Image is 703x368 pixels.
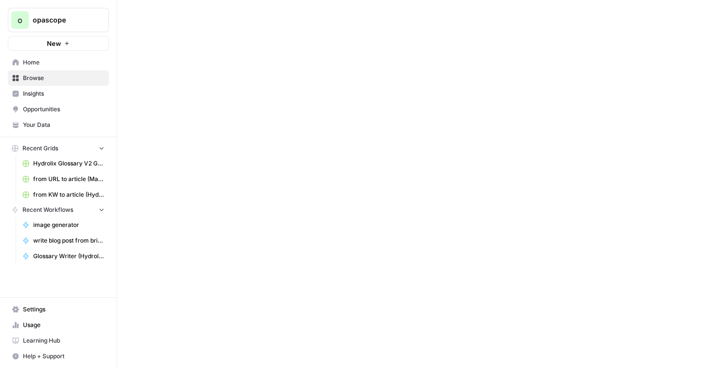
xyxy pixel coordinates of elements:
span: write blog post from brief (Aroma360) [33,236,104,245]
span: Home [23,58,104,67]
a: Insights [8,86,109,102]
span: Hydrolix Glossary V2 Grid [33,159,104,168]
span: Glossary Writer (Hydrolix) [33,252,104,261]
a: Usage [8,317,109,333]
a: Learning Hub [8,333,109,348]
span: Recent Grids [22,144,58,153]
a: Browse [8,70,109,86]
span: Recent Workflows [22,205,73,214]
span: Learning Hub [23,336,104,345]
span: Browse [23,74,104,82]
button: New [8,36,109,51]
span: Usage [23,321,104,329]
a: image generator [18,217,109,233]
span: opascope [33,15,92,25]
a: Your Data [8,117,109,133]
span: from URL to article (MariaDB) [33,175,104,184]
span: Insights [23,89,104,98]
a: Settings [8,302,109,317]
a: Home [8,55,109,70]
span: Settings [23,305,104,314]
span: o [18,14,22,26]
button: Recent Workflows [8,203,109,217]
button: Recent Grids [8,141,109,156]
span: Opportunities [23,105,104,114]
button: Help + Support [8,348,109,364]
span: from KW to article (Hydrolix) [33,190,104,199]
span: Your Data [23,121,104,129]
a: from KW to article (Hydrolix) [18,187,109,203]
a: Glossary Writer (Hydrolix) [18,248,109,264]
span: New [47,39,61,48]
a: Opportunities [8,102,109,117]
a: write blog post from brief (Aroma360) [18,233,109,248]
a: from URL to article (MariaDB) [18,171,109,187]
a: Hydrolix Glossary V2 Grid [18,156,109,171]
span: Help + Support [23,352,104,361]
button: Workspace: opascope [8,8,109,32]
span: image generator [33,221,104,229]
